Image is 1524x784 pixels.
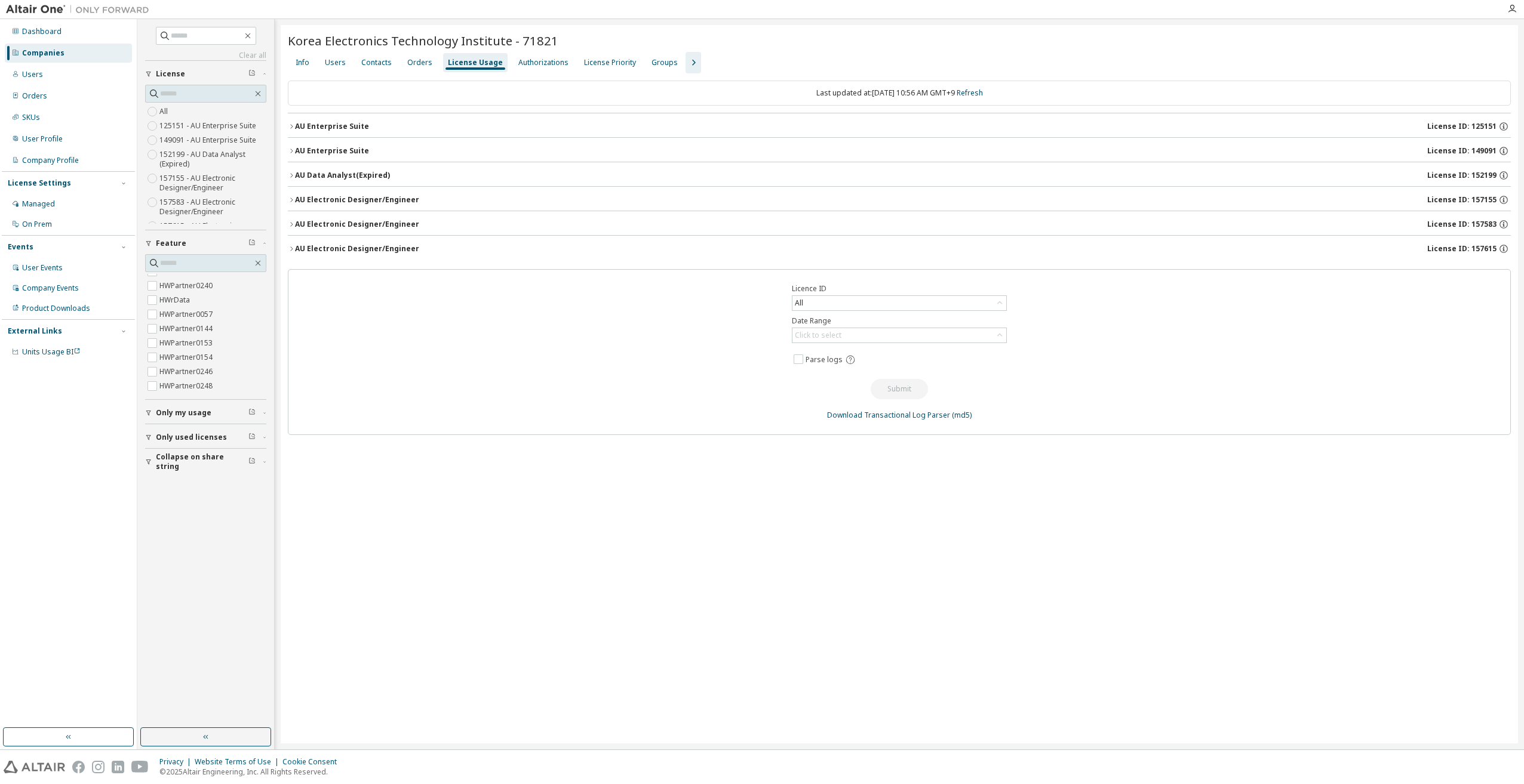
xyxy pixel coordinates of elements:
[288,138,1511,164] button: AU Enterprise SuiteLicense ID: 149091
[145,424,266,450] button: Only used licenses
[288,113,1511,140] button: AU Enterprise SuiteLicense ID: 125151
[22,283,79,293] div: Company Events
[795,331,841,340] div: Click to select
[145,51,266,60] a: Clear all
[652,58,678,67] div: Groups
[145,61,266,87] button: License
[1427,244,1497,254] span: License ID: 157615
[22,199,55,209] div: Managed
[288,211,1511,237] button: AU Electronic Designer/EngineerLicense ID: 157583
[295,195,419,205] div: AU Electronic Designer/Engineer
[159,365,215,379] label: HWPartner0246
[159,279,215,293] label: HWPartner0240
[72,761,85,773] img: facebook.svg
[159,767,344,777] p: © 2025 Altair Engineering, Inc. All Rights Reserved.
[22,48,64,58] div: Companies
[295,244,419,254] div: AU Electronic Designer/Engineer
[159,379,215,393] label: HWPartner0248
[159,293,192,307] label: HWrData
[8,178,71,188] div: License Settings
[145,400,266,426] button: Only my usage
[22,70,43,79] div: Users
[288,236,1511,262] button: AU Electronic Designer/EngineerLicense ID: 157615
[361,58,392,67] div: Contacts
[8,242,33,252] div: Events
[145,449,266,475] button: Collapse on share string
[8,326,62,336] div: External Links
[295,146,369,156] div: AU Enterprise Suite
[792,316,1007,326] label: Date Range
[156,239,186,248] span: Feature
[448,58,503,67] div: License Usage
[112,761,124,773] img: linkedin.svg
[957,88,983,98] a: Refresh
[156,433,227,442] span: Only used licenses
[248,457,256,467] span: Clear filter
[22,347,81,357] span: Units Usage BI
[22,113,40,122] div: SKUs
[159,133,259,147] label: 149091 - AU Enterprise Suite
[22,220,52,229] div: On Prem
[1427,220,1497,229] span: License ID: 157583
[248,239,256,248] span: Clear filter
[295,220,419,229] div: AU Electronic Designer/Engineer
[159,119,259,133] label: 125151 - AU Enterprise Suite
[296,58,309,67] div: Info
[827,410,950,420] a: Download Transactional Log Parser
[518,58,569,67] div: Authorizations
[92,761,105,773] img: instagram.svg
[145,230,266,257] button: Feature
[6,4,155,16] img: Altair One
[22,27,62,36] div: Dashboard
[792,328,1006,342] div: Click to select
[22,91,47,101] div: Orders
[159,104,170,119] label: All
[159,322,215,336] label: HWPartner0144
[159,195,266,219] label: 157583 - AU Electronic Designer/Engineer
[952,410,972,420] a: (md5)
[248,69,256,79] span: Clear filter
[22,156,79,165] div: Company Profile
[22,263,63,273] div: User Events
[22,304,90,313] div: Product Downloads
[295,122,369,131] div: AU Enterprise Suite
[4,761,65,773] img: altair_logo.svg
[288,162,1511,189] button: AU Data Analyst(Expired)License ID: 152199
[248,408,256,418] span: Clear filter
[195,757,282,767] div: Website Terms of Use
[288,32,558,49] span: Korea Electronics Technology Institute - 71821
[792,296,1006,310] div: All
[248,433,256,442] span: Clear filter
[325,58,346,67] div: Users
[156,452,248,471] span: Collapse on share string
[288,81,1511,106] div: Last updated at: [DATE] 10:56 AM GMT+9
[131,761,149,773] img: youtube.svg
[793,297,805,310] div: All
[407,58,432,67] div: Orders
[159,147,266,171] label: 152199 - AU Data Analyst (Expired)
[282,757,344,767] div: Cookie Consent
[584,58,636,67] div: License Priority
[288,187,1511,213] button: AU Electronic Designer/EngineerLicense ID: 157155
[159,336,215,350] label: HWPartner0153
[159,219,266,243] label: 157615 - AU Electronic Designer/Engineer
[1427,122,1497,131] span: License ID: 125151
[1427,195,1497,205] span: License ID: 157155
[159,171,266,195] label: 157155 - AU Electronic Designer/Engineer
[156,408,211,418] span: Only my usage
[1427,171,1497,180] span: License ID: 152199
[22,134,63,144] div: User Profile
[159,757,195,767] div: Privacy
[159,307,215,322] label: HWPartner0057
[159,350,215,365] label: HWPartner0154
[295,171,390,180] div: AU Data Analyst (Expired)
[871,379,928,399] button: Submit
[156,69,185,79] span: License
[806,355,843,365] span: Parse logs
[1427,146,1497,156] span: License ID: 149091
[792,284,1007,294] label: Licence ID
